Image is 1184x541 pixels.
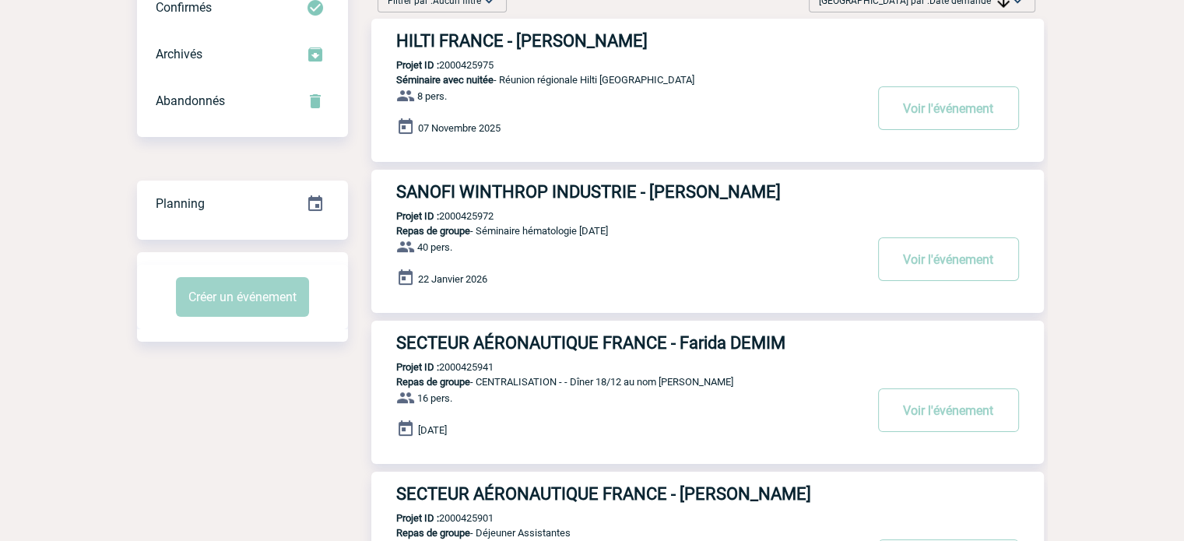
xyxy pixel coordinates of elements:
[371,31,1044,51] a: HILTI FRANCE - [PERSON_NAME]
[418,273,487,285] span: 22 Janvier 2026
[396,74,494,86] span: Séminaire avec nuitée
[371,333,1044,353] a: SECTEUR AÉRONAUTIQUE FRANCE - Farida DEMIM
[878,388,1019,432] button: Voir l'événement
[371,210,494,222] p: 2000425972
[878,237,1019,281] button: Voir l'événement
[396,182,863,202] h3: SANOFI WINTHROP INDUSTRIE - [PERSON_NAME]
[371,74,863,86] p: - Réunion régionale Hilti [GEOGRAPHIC_DATA]
[371,182,1044,202] a: SANOFI WINTHROP INDUSTRIE - [PERSON_NAME]
[371,376,863,388] p: - CENTRALISATION - - Dîner 18/12 au nom [PERSON_NAME]
[417,392,452,404] span: 16 pers.
[371,361,494,373] p: 2000425941
[371,59,494,71] p: 2000425975
[396,484,863,504] h3: SECTEUR AÉRONAUTIQUE FRANCE - [PERSON_NAME]
[371,225,863,237] p: - Séminaire hématologie [DATE]
[371,512,494,524] p: 2000425901
[418,424,447,436] span: [DATE]
[156,93,225,108] span: Abandonnés
[878,86,1019,130] button: Voir l'événement
[176,277,309,317] button: Créer un événement
[396,333,863,353] h3: SECTEUR AÉRONAUTIQUE FRANCE - Farida DEMIM
[396,31,863,51] h3: HILTI FRANCE - [PERSON_NAME]
[371,484,1044,504] a: SECTEUR AÉRONAUTIQUE FRANCE - [PERSON_NAME]
[396,527,470,539] span: Repas de groupe
[396,512,439,524] b: Projet ID :
[137,181,348,227] div: Retrouvez ici tous vos événements organisés par date et état d'avancement
[396,376,470,388] span: Repas de groupe
[137,31,348,78] div: Retrouvez ici tous les événements que vous avez décidé d'archiver
[137,78,348,125] div: Retrouvez ici tous vos événements annulés
[396,210,439,222] b: Projet ID :
[156,196,205,211] span: Planning
[156,47,202,61] span: Archivés
[396,361,439,373] b: Projet ID :
[137,180,348,226] a: Planning
[417,241,452,253] span: 40 pers.
[418,122,501,134] span: 07 Novembre 2025
[396,225,470,237] span: Repas de groupe
[396,59,439,71] b: Projet ID :
[417,90,447,102] span: 8 pers.
[371,527,863,539] p: - Déjeuner Assistantes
